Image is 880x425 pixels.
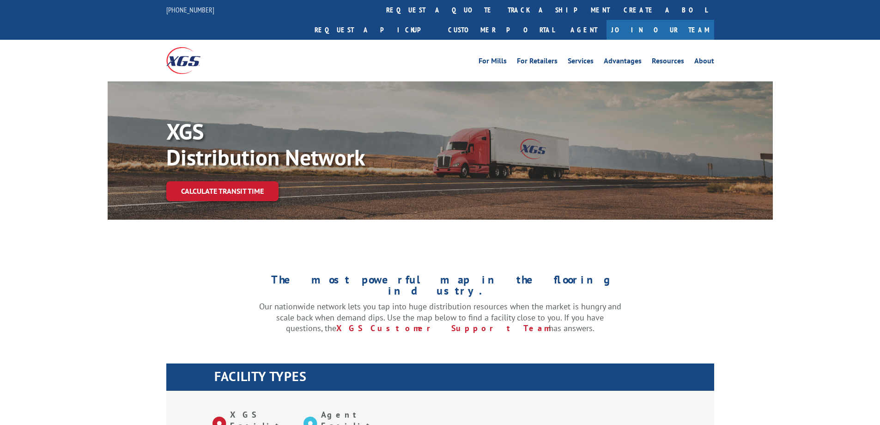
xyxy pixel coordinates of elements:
[166,5,214,14] a: [PHONE_NUMBER]
[479,57,507,68] a: For Mills
[166,118,443,170] p: XGS Distribution Network
[166,181,279,201] a: Calculate transit time
[604,57,642,68] a: Advantages
[568,57,594,68] a: Services
[308,20,441,40] a: Request a pickup
[336,323,549,333] a: XGS Customer Support Team
[441,20,561,40] a: Customer Portal
[517,57,558,68] a: For Retailers
[259,301,621,334] p: Our nationwide network lets you tap into huge distribution resources when the market is hungry an...
[259,274,621,301] h1: The most powerful map in the flooring industry.
[652,57,684,68] a: Resources
[694,57,714,68] a: About
[214,370,714,388] h1: FACILITY TYPES
[561,20,607,40] a: Agent
[607,20,714,40] a: Join Our Team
